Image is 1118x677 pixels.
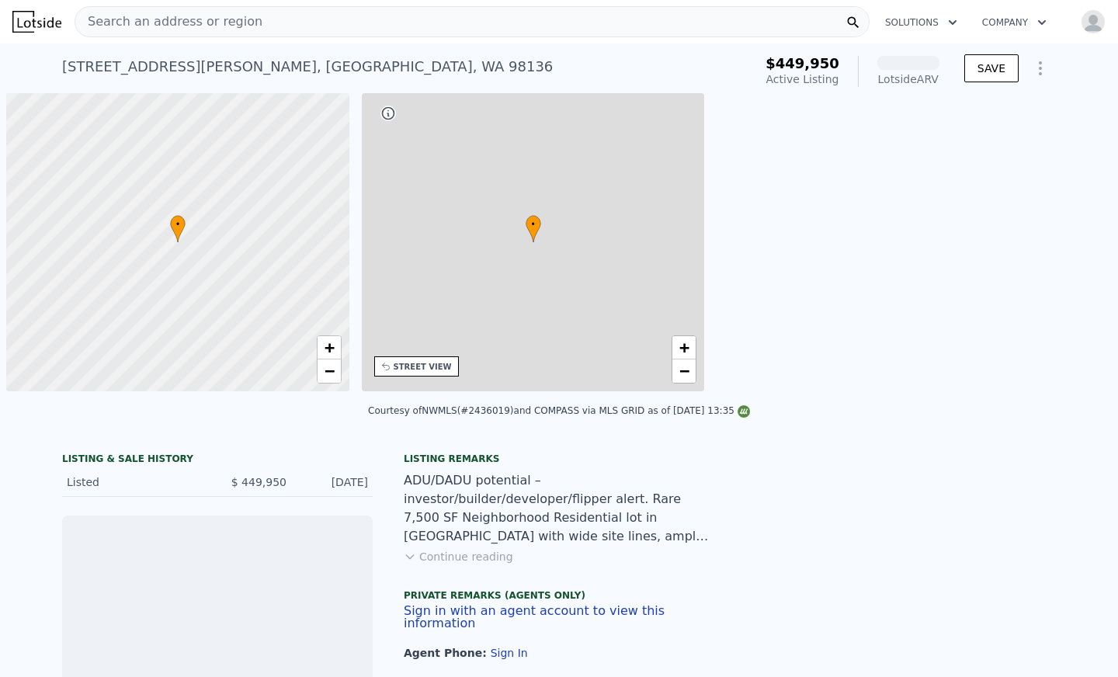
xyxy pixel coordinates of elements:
[318,336,341,359] a: Zoom in
[766,73,839,85] span: Active Listing
[75,12,262,31] span: Search an address or region
[1025,53,1056,84] button: Show Options
[672,336,696,359] a: Zoom in
[672,359,696,383] a: Zoom out
[170,217,186,231] span: •
[873,9,970,36] button: Solutions
[526,215,541,242] div: •
[679,361,689,380] span: −
[404,549,513,564] button: Continue reading
[170,215,186,242] div: •
[964,54,1019,82] button: SAVE
[526,217,541,231] span: •
[12,11,61,33] img: Lotside
[394,361,452,373] div: STREET VIEW
[1081,9,1106,34] img: avatar
[491,647,528,659] button: Sign In
[404,589,714,605] div: Private Remarks (Agents Only)
[324,361,334,380] span: −
[404,605,714,630] button: Sign in with an agent account to view this information
[368,405,750,416] div: Courtesy of NWMLS (#2436019) and COMPASS via MLS GRID as of [DATE] 13:35
[404,453,714,465] div: Listing remarks
[62,453,373,468] div: LISTING & SALE HISTORY
[318,359,341,383] a: Zoom out
[67,474,205,490] div: Listed
[738,405,750,418] img: NWMLS Logo
[299,474,368,490] div: [DATE]
[877,71,939,87] div: Lotside ARV
[62,56,553,78] div: [STREET_ADDRESS][PERSON_NAME] , [GEOGRAPHIC_DATA] , WA 98136
[679,338,689,357] span: +
[231,476,286,488] span: $ 449,950
[404,647,491,659] span: Agent Phone:
[404,471,714,546] div: ADU/DADU potential – investor/builder/developer/flipper alert. Rare 7,500 SF Neighborhood Residen...
[324,338,334,357] span: +
[970,9,1059,36] button: Company
[766,55,839,71] span: $449,950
